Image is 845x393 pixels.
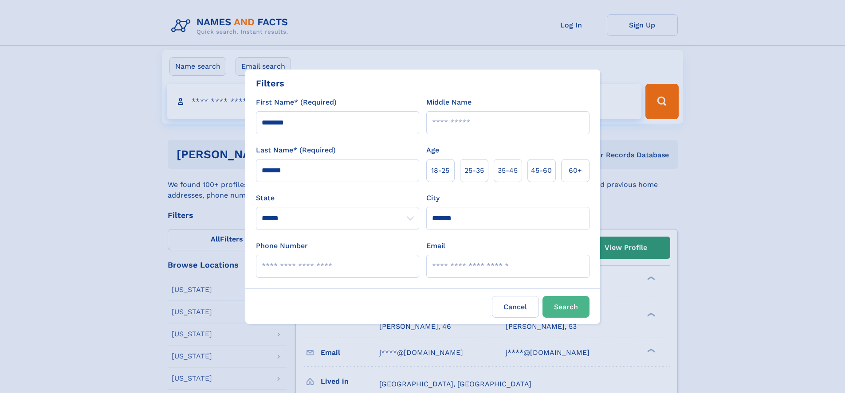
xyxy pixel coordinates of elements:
[492,296,539,318] label: Cancel
[431,165,449,176] span: 18‑25
[256,145,336,156] label: Last Name* (Required)
[256,97,337,108] label: First Name* (Required)
[569,165,582,176] span: 60+
[256,77,284,90] div: Filters
[426,145,439,156] label: Age
[531,165,552,176] span: 45‑60
[256,193,419,203] label: State
[426,97,472,108] label: Middle Name
[542,296,590,318] button: Search
[498,165,518,176] span: 35‑45
[256,241,308,251] label: Phone Number
[426,193,440,203] label: City
[426,241,445,251] label: Email
[464,165,484,176] span: 25‑35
